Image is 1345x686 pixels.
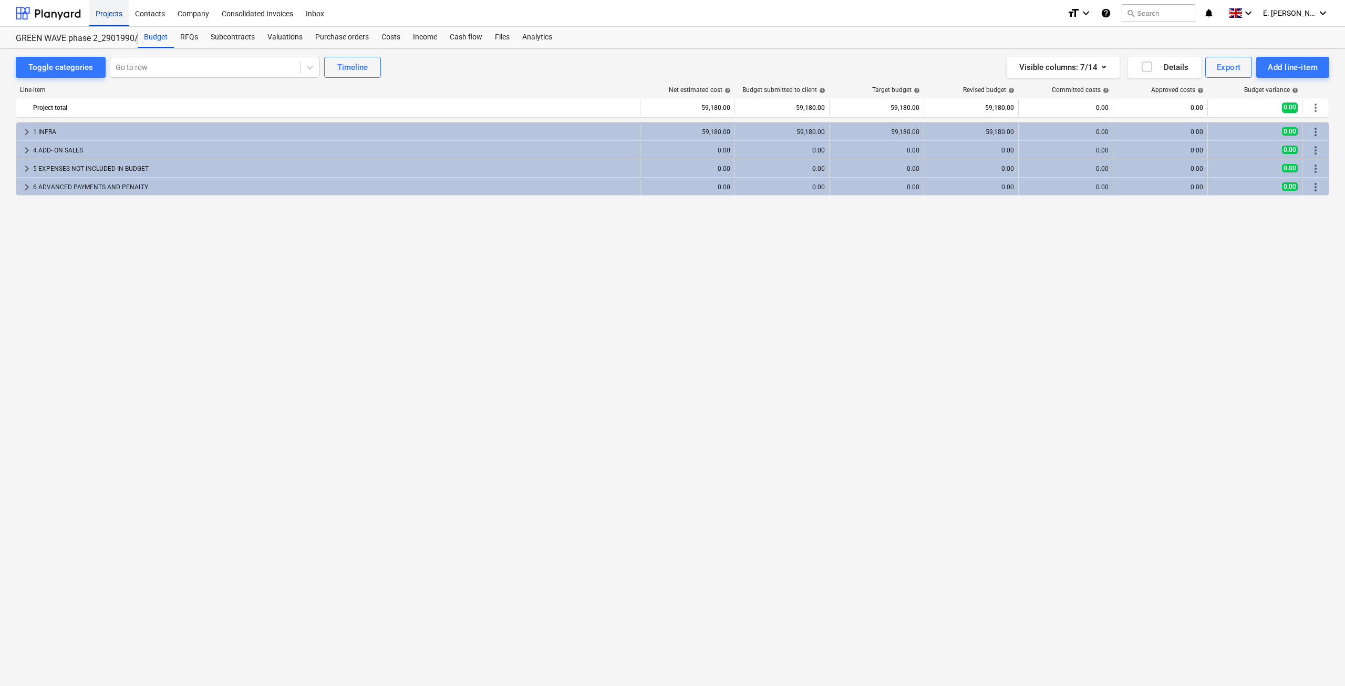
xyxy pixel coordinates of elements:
div: 59,180.00 [928,99,1014,116]
div: 0.00 [1023,147,1109,154]
div: Line-item [16,86,641,94]
span: help [912,87,920,94]
div: 0.00 [1118,147,1203,154]
div: 59,180.00 [834,128,919,136]
div: 0.00 [739,165,825,172]
span: 0.00 [1282,164,1298,172]
button: Add line-item [1256,57,1329,78]
div: 4 ADD- ON SALES [33,142,636,159]
div: 0.00 [928,147,1014,154]
div: 0.00 [1118,165,1203,172]
div: Add line-item [1268,60,1318,74]
div: 0.00 [834,147,919,154]
div: Timeline [337,60,368,74]
div: Project total [33,99,636,116]
button: Details [1128,57,1201,78]
div: Export [1217,60,1241,74]
div: GREEN WAVE phase 2_2901990/2901996/2901997 [16,33,125,44]
span: More actions [1309,126,1322,138]
a: Files [489,27,516,48]
div: Committed costs [1052,86,1109,94]
button: Export [1205,57,1253,78]
div: 0.00 [1118,99,1203,116]
div: 1 INFRA [33,124,636,140]
a: RFQs [174,27,204,48]
div: 0.00 [1118,183,1203,191]
div: Budget variance [1244,86,1298,94]
div: 0.00 [834,183,919,191]
div: Revised budget [963,86,1015,94]
div: Toggle categories [28,60,93,74]
button: Toggle categories [16,57,106,78]
a: Purchase orders [309,27,375,48]
div: 5 EXPENSES NOT INCLUDED IN BUDGET [33,160,636,177]
div: Details [1141,60,1188,74]
div: 0.00 [645,165,730,172]
div: 0.00 [645,183,730,191]
span: help [1290,87,1298,94]
div: 0.00 [1023,128,1109,136]
a: Costs [375,27,407,48]
span: More actions [1309,162,1322,175]
div: 0.00 [739,183,825,191]
iframe: Chat Widget [1292,636,1345,686]
a: Valuations [261,27,309,48]
span: keyboard_arrow_right [20,181,33,193]
span: help [817,87,825,94]
div: 0.00 [1023,183,1109,191]
a: Analytics [516,27,558,48]
span: help [1006,87,1015,94]
div: 0.00 [1118,128,1203,136]
div: 0.00 [1023,99,1109,116]
div: 59,180.00 [739,99,825,116]
a: Subcontracts [204,27,261,48]
span: More actions [1309,181,1322,193]
span: More actions [1309,144,1322,157]
a: Cash flow [443,27,489,48]
button: Visible columns:7/14 [1007,57,1120,78]
div: 59,180.00 [645,128,730,136]
div: 59,180.00 [834,99,919,116]
div: 0.00 [739,147,825,154]
div: Net estimated cost [669,86,731,94]
span: help [722,87,731,94]
span: 0.00 [1282,103,1298,112]
span: keyboard_arrow_right [20,126,33,138]
div: Visible columns : 7/14 [1019,60,1107,74]
a: Income [407,27,443,48]
span: help [1195,87,1204,94]
span: 0.00 [1282,146,1298,154]
div: 59,180.00 [928,128,1014,136]
div: 0.00 [928,183,1014,191]
span: keyboard_arrow_right [20,162,33,175]
span: 0.00 [1282,182,1298,191]
span: More actions [1309,101,1322,114]
div: Approved costs [1151,86,1204,94]
a: Budget [138,27,174,48]
div: 0.00 [1023,165,1109,172]
div: 6 ADVANCED PAYMENTS AND PENALTY [33,179,636,196]
div: Budget submitted to client [742,86,825,94]
div: Target budget [872,86,920,94]
button: Timeline [324,57,381,78]
div: 0.00 [645,147,730,154]
div: 0.00 [928,165,1014,172]
span: 0.00 [1282,127,1298,136]
div: 59,180.00 [739,128,825,136]
span: keyboard_arrow_right [20,144,33,157]
span: help [1101,87,1109,94]
div: 0.00 [834,165,919,172]
div: 59,180.00 [645,99,730,116]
